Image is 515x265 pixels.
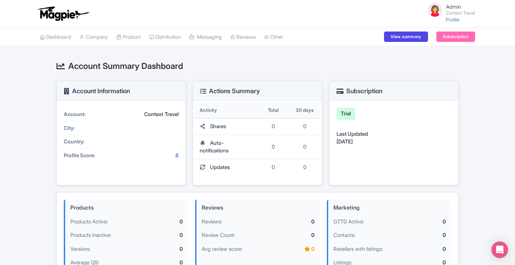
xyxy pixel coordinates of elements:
[200,140,229,154] span: Auto-notifications
[303,123,306,130] span: 0
[407,245,446,253] div: 0
[116,28,141,47] a: Product
[200,88,260,95] h3: Actions Summary
[436,32,475,42] a: Subscription
[337,88,382,95] h3: Subscription
[70,205,183,211] h4: Products
[384,32,428,42] a: View summary
[333,245,407,253] div: Resellers with listings:
[143,245,183,253] div: 0
[79,28,108,47] a: Company
[407,218,446,226] div: 0
[64,138,116,146] div: Country:
[64,152,116,160] div: Profile Score:
[257,159,289,176] td: 0
[202,205,314,211] h4: Reviews
[303,164,306,170] span: 0
[70,245,143,253] div: Versions:
[202,218,275,226] div: Reviews:
[337,130,451,138] div: Last Updated
[257,118,289,135] td: 0
[257,102,289,118] th: Total
[116,152,178,160] div: 8
[303,143,306,150] span: 0
[64,111,116,118] div: Account:
[289,102,321,118] th: 30 days
[40,28,71,47] a: Dashboard
[333,205,446,211] h4: Marketing
[194,102,257,118] th: Activity
[230,28,256,47] a: Reviews
[333,231,407,239] div: Contacts:
[202,245,275,253] div: Avg review score:
[143,218,183,226] div: 0
[202,231,275,239] div: Review Count:
[70,218,143,226] div: Products Active:
[491,241,508,258] div: Open Intercom Messenger
[36,6,90,21] img: logo-ab69f6fb50320c5b225c76a69d11143b.png
[446,17,460,23] a: Profile
[189,28,222,47] a: Messaging
[275,218,315,226] div: 0
[64,124,116,132] div: City:
[210,164,230,170] span: Updates
[333,218,407,226] div: GTTD Active:
[275,245,315,253] div: 0
[427,1,443,18] img: avatar_key_member-9c1dde93af8b07d7383eb8b5fb890c87.png
[64,88,130,95] h3: Account Information
[149,28,181,47] a: Distribution
[116,111,178,118] div: Context Travel
[210,123,226,130] span: Shares
[275,231,315,239] div: 0
[143,231,183,239] div: 0
[70,231,143,239] div: Products Inactive:
[446,11,475,15] small: Context Travel
[56,62,459,71] h2: Account Summary Dashboard
[337,138,451,146] div: [DATE]
[407,231,446,239] div: 0
[264,28,283,47] a: Other
[337,108,355,120] div: Trial
[422,1,475,18] a: Admin Context Travel
[257,135,289,159] td: 0
[446,3,461,10] span: Admin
